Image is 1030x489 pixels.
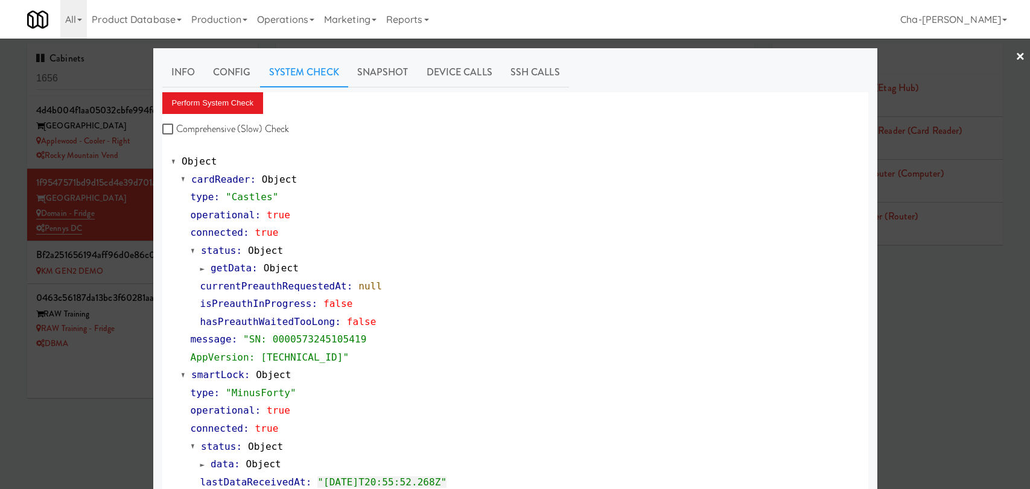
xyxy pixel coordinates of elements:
[182,156,217,167] span: Object
[191,227,244,238] span: connected
[191,209,255,221] span: operational
[191,191,214,203] span: type
[27,9,48,30] img: Micromart
[311,298,317,309] span: :
[214,191,220,203] span: :
[255,209,261,221] span: :
[236,441,242,452] span: :
[191,333,232,345] span: message
[191,174,250,185] span: cardReader
[162,120,290,138] label: Comprehensive (Slow) Check
[262,174,297,185] span: Object
[323,298,353,309] span: false
[191,369,244,380] span: smartLock
[501,57,569,87] a: SSH Calls
[347,316,377,327] span: false
[191,333,367,363] span: "SN: 0000573245105419 AppVersion: [TECHNICAL_ID]"
[335,316,341,327] span: :
[214,387,220,399] span: :
[248,441,283,452] span: Object
[418,57,501,87] a: Device Calls
[260,57,348,87] a: System Check
[1016,39,1025,76] a: ×
[243,423,249,434] span: :
[200,476,306,488] span: lastDataReceivedAt
[246,458,281,470] span: Object
[191,387,214,399] span: type
[358,280,382,292] span: null
[244,369,250,380] span: :
[264,262,299,274] span: Object
[255,227,279,238] span: true
[267,405,290,416] span: true
[211,262,252,274] span: getData
[348,57,418,87] a: Snapshot
[255,405,261,416] span: :
[162,125,176,134] input: Comprehensive (Slow) Check
[201,245,236,256] span: status
[226,387,296,399] span: "MinusForty"
[232,333,238,345] span: :
[248,245,283,256] span: Object
[162,57,204,87] a: Info
[162,92,264,114] button: Perform System Check
[252,262,258,274] span: :
[236,245,242,256] span: :
[256,369,291,380] span: Object
[243,227,249,238] span: :
[267,209,290,221] span: true
[347,280,353,292] span: :
[200,298,312,309] span: isPreauthInProgress
[200,316,335,327] span: hasPreauthWaitedTooLong
[250,174,256,185] span: :
[226,191,279,203] span: "Castles"
[317,476,447,488] span: "[DATE]T20:55:52.268Z"
[211,458,234,470] span: data
[255,423,279,434] span: true
[204,57,260,87] a: Config
[200,280,347,292] span: currentPreauthRequestedAt
[201,441,236,452] span: status
[306,476,312,488] span: :
[234,458,240,470] span: :
[191,405,255,416] span: operational
[191,423,244,434] span: connected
